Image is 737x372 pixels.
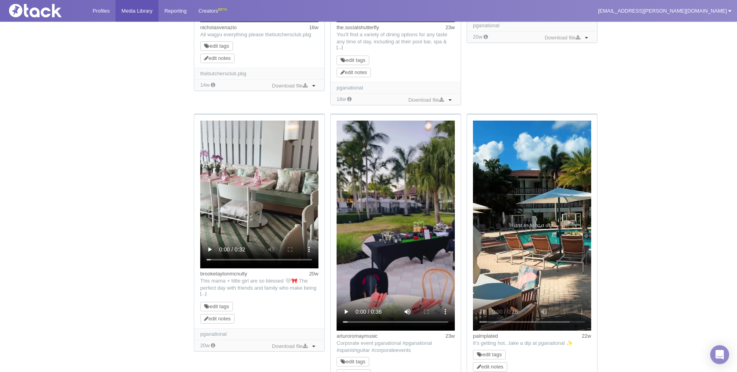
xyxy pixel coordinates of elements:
[473,34,482,40] time: Added: 4/1/2025, 12:14:29 PM
[477,352,502,357] a: edit tags
[477,364,503,370] a: edit notes
[200,82,210,88] time: Added: 5/13/2025, 8:16:52 PM
[473,340,573,346] span: It's getting hot...take a dip at pganational ✨
[445,333,455,340] time: Posted: 3/13/2025, 12:07:09 PM
[200,271,247,277] a: brookelaytonmcnulty
[337,96,346,102] time: Added: 4/14/2025, 12:47:42 PM
[341,359,365,365] a: edit tags
[582,333,591,340] time: Posted: 3/15/2025, 7:44:10 PM
[406,96,446,104] a: Download file
[710,345,729,364] div: Open Intercom Messenger
[473,333,498,339] a: palmplated
[204,43,229,49] a: edit tags
[200,342,210,348] time: Added: 4/1/2025, 12:14:29 PM
[337,340,432,353] span: Corporate event pganational #pganational #spanishguitar #corporateevents
[218,6,227,14] div: BETA
[337,44,455,51] a: […]
[200,32,311,37] span: All wagyu everything please thebutchersclub.pbg
[200,331,318,338] div: pganational
[204,303,229,309] a: edit tags
[337,84,455,91] div: pganational
[270,82,309,90] a: Download file
[6,4,85,17] img: Tack
[341,69,367,75] a: edit notes
[337,32,454,87] span: You'll find a variety of dining options for any taste any time of day, including at their pool ba...
[337,333,378,339] a: arturoromaymusic
[445,24,455,31] time: Posted: 3/12/2025, 1:55:38 PM
[473,22,591,29] div: pganational
[200,70,318,77] div: thebutchersclub.pbg
[543,33,582,42] a: Download file
[341,57,365,63] a: edit tags
[200,24,237,30] a: nicholasvenazio
[200,290,318,298] a: […]
[309,24,318,31] time: Posted: 4/26/2025, 11:29:11 AM
[204,316,231,322] a: edit notes
[270,342,309,351] a: Download file
[337,24,379,30] a: the.socialshutterfly
[204,55,231,61] a: edit notes
[200,278,317,355] span: This mama + little girl are so blessed 🤍🎀 The perfect day with friends and family who make being ...
[309,270,318,277] time: Posted: 3/30/2025, 2:32:51 PM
